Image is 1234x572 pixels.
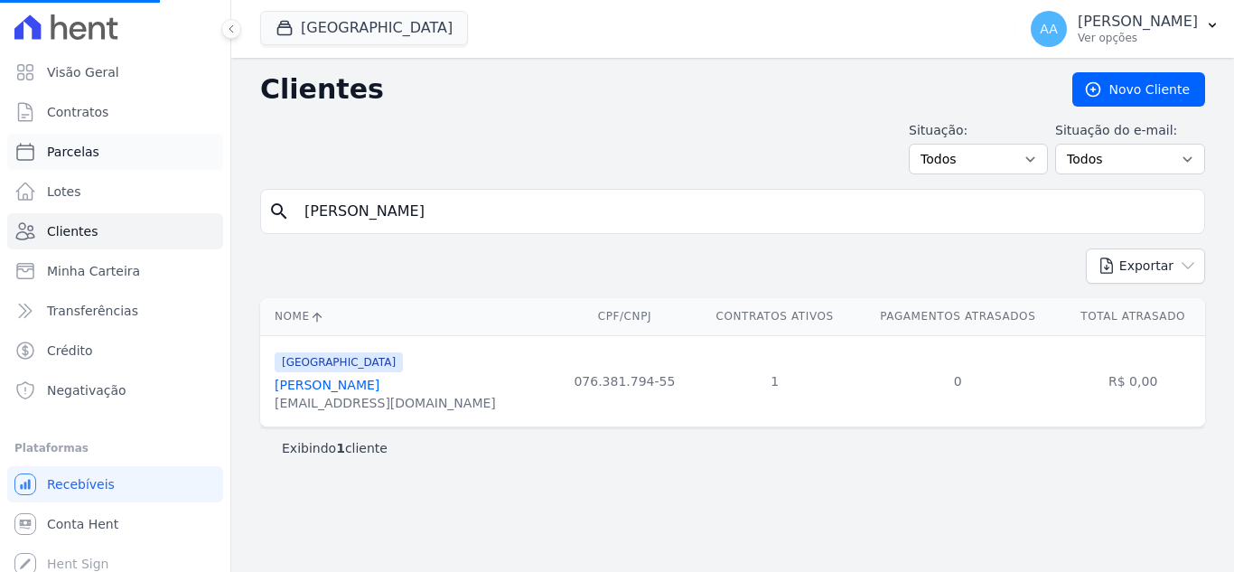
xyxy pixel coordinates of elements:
span: Visão Geral [47,63,119,81]
td: 076.381.794-55 [555,335,695,427]
p: Exibindo cliente [282,439,388,457]
a: Parcelas [7,134,223,170]
th: Contratos Ativos [695,298,855,335]
label: Situação: [909,121,1048,140]
div: Plataformas [14,437,216,459]
th: Total Atrasado [1061,298,1205,335]
a: Conta Hent [7,506,223,542]
span: Crédito [47,342,93,360]
label: Situação do e-mail: [1055,121,1205,140]
span: AA [1040,23,1058,35]
button: Exportar [1086,248,1205,284]
a: Contratos [7,94,223,130]
span: [GEOGRAPHIC_DATA] [275,352,403,372]
button: [GEOGRAPHIC_DATA] [260,11,468,45]
b: 1 [336,441,345,455]
span: Recebíveis [47,475,115,493]
p: [PERSON_NAME] [1078,13,1198,31]
a: Lotes [7,173,223,210]
td: 0 [855,335,1061,427]
span: Transferências [47,302,138,320]
th: Nome [260,298,555,335]
a: Clientes [7,213,223,249]
span: Conta Hent [47,515,118,533]
a: Recebíveis [7,466,223,502]
span: Minha Carteira [47,262,140,280]
span: Parcelas [47,143,99,161]
a: [PERSON_NAME] [275,378,379,392]
span: Lotes [47,183,81,201]
th: Pagamentos Atrasados [855,298,1061,335]
a: Crédito [7,333,223,369]
a: Novo Cliente [1072,72,1205,107]
input: Buscar por nome, CPF ou e-mail [294,193,1197,230]
td: R$ 0,00 [1061,335,1205,427]
a: Transferências [7,293,223,329]
h2: Clientes [260,73,1043,106]
th: CPF/CNPJ [555,298,695,335]
span: Clientes [47,222,98,240]
span: Negativação [47,381,126,399]
i: search [268,201,290,222]
span: Contratos [47,103,108,121]
div: [EMAIL_ADDRESS][DOMAIN_NAME] [275,394,496,412]
a: Visão Geral [7,54,223,90]
td: 1 [695,335,855,427]
a: Negativação [7,372,223,408]
a: Minha Carteira [7,253,223,289]
button: AA [PERSON_NAME] Ver opções [1016,4,1234,54]
p: Ver opções [1078,31,1198,45]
